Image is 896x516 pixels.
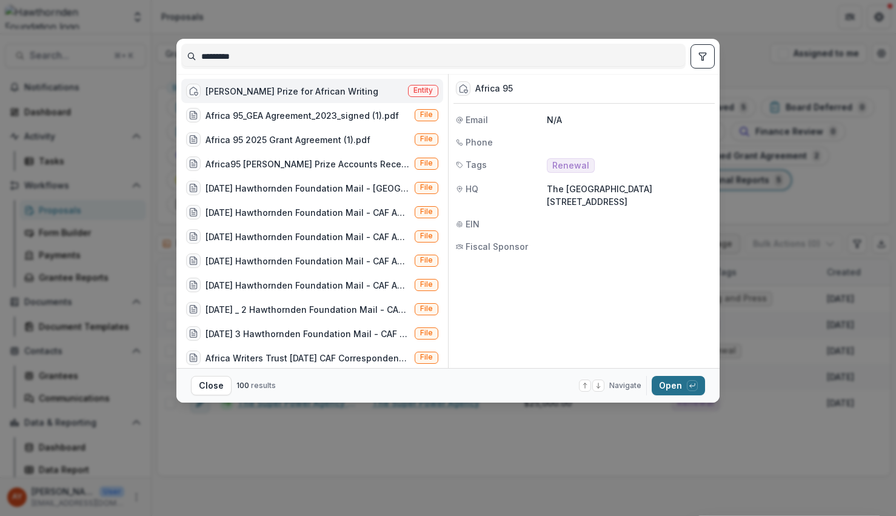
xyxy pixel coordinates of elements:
[206,255,410,267] div: [DATE] Hawthornden Foundation Mail - CAF America Review Follow-Up - [GEOGRAPHIC_DATA] 95.pdf
[420,256,433,264] span: File
[206,279,410,292] div: [DATE] Hawthornden Foundation Mail - CAF America Review Follow-Up - [GEOGRAPHIC_DATA] 95.pdf
[420,159,433,167] span: File
[652,376,705,395] button: Open
[420,353,433,361] span: File
[206,133,370,146] div: Africa 95 2025 Grant Agreement (1).pdf
[690,44,715,69] button: toggle filters
[420,135,433,143] span: File
[206,206,410,219] div: [DATE] Hawthornden Foundation Mail - CAF America Review Follow-Up - [GEOGRAPHIC_DATA] 95.pdf
[552,161,589,171] span: Renewal
[475,84,513,94] div: Africa 95
[420,280,433,289] span: File
[547,113,712,126] p: N/A
[206,352,410,364] div: Africa Writers Trust [DATE] CAF Correspondence.pdf
[609,380,641,391] span: Navigate
[206,303,410,316] div: [DATE] _ 2 Hawthornden Foundation Mail - CAF America Review Follow-Up - [GEOGRAPHIC_DATA] 95.pdf
[206,182,410,195] div: [DATE] Hawthornden Foundation Mail - [GEOGRAPHIC_DATA] 95 is now eligible with CAF America!.pdf
[206,158,410,170] div: Africa95 [PERSON_NAME] Prize Accounts Recent.pdf
[466,113,488,126] span: Email
[206,230,410,243] div: [DATE] Hawthornden Foundation Mail - CAF America Review Follow-Up - [GEOGRAPHIC_DATA] 95.pdf
[547,183,712,208] p: The [GEOGRAPHIC_DATA][STREET_ADDRESS]
[191,376,232,395] button: Close
[206,327,410,340] div: [DATE] 3 Hawthornden Foundation Mail - CAF America Review Follow-Up - [GEOGRAPHIC_DATA] 95.pdf
[420,329,433,337] span: File
[206,109,399,122] div: Africa 95_GEA Agreement_2023_signed (1).pdf
[466,240,528,253] span: Fiscal Sponsor
[466,158,487,171] span: Tags
[420,304,433,313] span: File
[466,218,480,230] span: EIN
[466,183,478,195] span: HQ
[420,183,433,192] span: File
[251,381,276,390] span: results
[420,110,433,119] span: File
[420,232,433,240] span: File
[413,86,433,95] span: Entity
[466,136,493,149] span: Phone
[206,85,378,98] div: [PERSON_NAME] Prize for African Writing
[420,207,433,216] span: File
[236,381,249,390] span: 100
